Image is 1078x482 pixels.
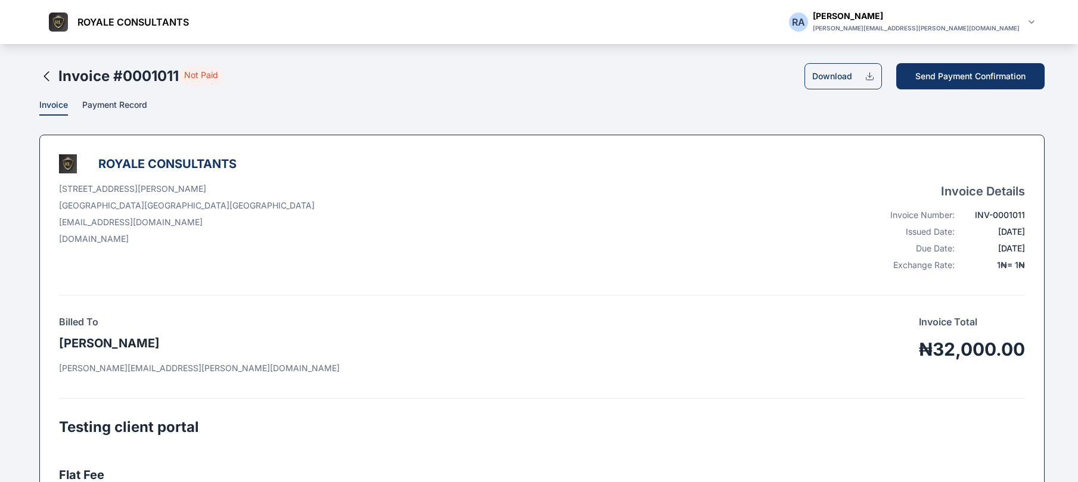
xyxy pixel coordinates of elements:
div: R A [789,15,808,29]
div: [DATE] [962,226,1025,238]
div: Exchange Rate: [876,259,955,271]
div: Invoice Number: [876,209,955,221]
img: businessLogo [59,154,77,173]
button: Invoice #0001011 Not Paid [39,63,223,89]
div: [PERSON_NAME] [813,10,1020,22]
p: [PERSON_NAME][EMAIL_ADDRESS][PERSON_NAME][DOMAIN_NAME] [59,362,340,374]
button: Send Payment Confirmation [896,63,1045,89]
h4: Invoice Details [876,183,1025,200]
span: Invoice [39,99,68,112]
p: [DOMAIN_NAME] [59,233,315,245]
button: RA[PERSON_NAME][PERSON_NAME][EMAIL_ADDRESS][PERSON_NAME][DOMAIN_NAME] [789,10,1039,34]
div: Due Date: [876,242,955,254]
div: 1 ₦ = 1 ₦ [962,259,1025,271]
h3: [PERSON_NAME] [59,334,340,353]
div: [PERSON_NAME][EMAIL_ADDRESS][PERSON_NAME][DOMAIN_NAME] [813,22,1020,34]
h2: Testing client portal [59,418,1025,437]
div: INV-0001011 [962,209,1025,221]
p: Invoice Total [919,315,1025,329]
button: RA [789,13,808,32]
h1: ₦32,000.00 [919,338,1025,360]
span: Payment Record [82,99,147,112]
p: [GEOGRAPHIC_DATA] [GEOGRAPHIC_DATA] [GEOGRAPHIC_DATA] [59,200,315,212]
span: ROYALE CONSULTANTS [77,15,189,29]
div: Download [812,70,852,82]
h4: Billed To [59,315,340,329]
p: [EMAIL_ADDRESS][DOMAIN_NAME] [59,216,315,228]
h3: ROYALE CONSULTANTS [98,154,237,173]
h2: Invoice # 0001011 [58,67,179,86]
span: Not Paid [179,67,223,86]
div: Issued Date: [876,226,955,238]
p: [STREET_ADDRESS][PERSON_NAME] [59,183,315,195]
div: [DATE] [962,242,1025,254]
